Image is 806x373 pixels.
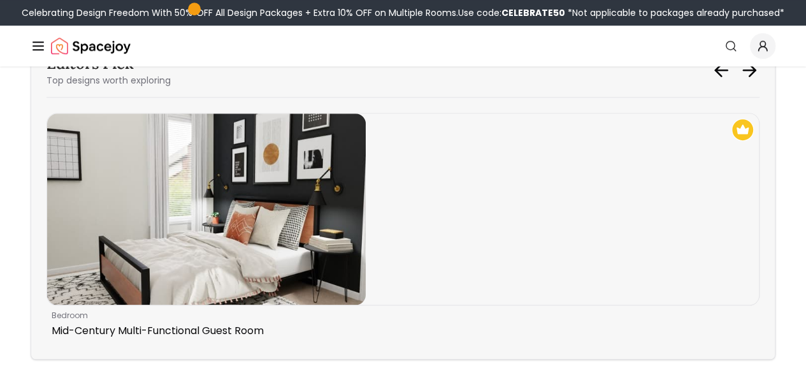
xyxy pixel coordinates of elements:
[51,33,131,59] a: Spacejoy
[47,74,171,87] p: Top designs worth exploring
[458,6,565,19] span: Use code:
[52,311,749,321] p: bedroom
[47,113,759,344] a: Mid-Century Multi-Functional Guest RoomRecommended Spacejoy Design - Mid-Century Multi-Functional...
[731,119,754,141] img: Recommended Spacejoy Design - Mid-Century Multi-Functional Guest Room
[47,113,759,344] div: Carousel
[565,6,784,19] span: *Not applicable to packages already purchased*
[47,113,759,344] div: 1 / 6
[51,33,131,59] img: Spacejoy Logo
[47,113,366,305] img: Mid-Century Multi-Functional Guest Room
[31,26,775,66] nav: Global
[52,323,749,339] p: Mid-Century Multi-Functional Guest Room
[501,6,565,19] b: CELEBRATE50
[22,6,784,19] div: Celebrating Design Freedom With 50% OFF All Design Packages + Extra 10% OFF on Multiple Rooms.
